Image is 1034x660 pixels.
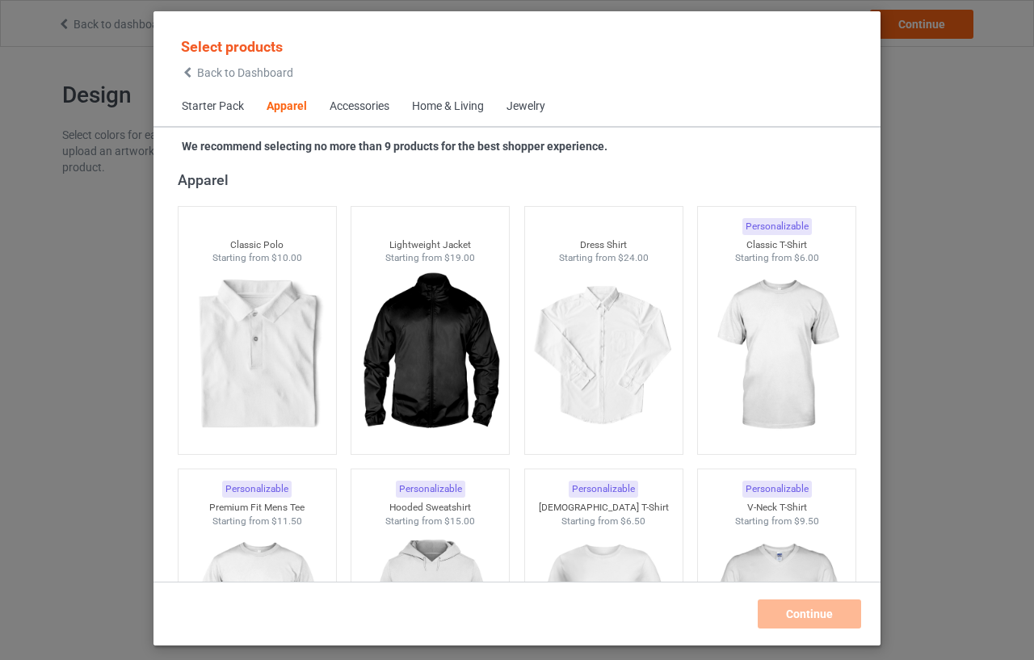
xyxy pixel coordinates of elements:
[794,252,819,263] span: $6.00
[444,252,475,263] span: $19.00
[271,252,302,263] span: $10.00
[179,501,336,515] div: Premium Fit Mens Tee
[351,251,509,265] div: Starting from
[330,99,389,115] div: Accessories
[271,515,302,527] span: $11.50
[351,515,509,528] div: Starting from
[179,238,336,252] div: Classic Polo
[267,99,307,115] div: Apparel
[182,140,607,153] strong: We recommend selecting no more than 9 products for the best shopper experience.
[698,251,855,265] div: Starting from
[532,265,676,446] img: regular.jpg
[506,99,545,115] div: Jewelry
[618,252,649,263] span: $24.00
[698,238,855,252] div: Classic T-Shirt
[525,515,683,528] div: Starting from
[179,515,336,528] div: Starting from
[351,501,509,515] div: Hooded Sweatshirt
[181,38,283,55] span: Select products
[704,265,849,446] img: regular.jpg
[742,218,812,235] div: Personalizable
[794,515,819,527] span: $9.50
[412,99,484,115] div: Home & Living
[742,481,812,498] div: Personalizable
[525,251,683,265] div: Starting from
[396,481,465,498] div: Personalizable
[170,87,255,126] span: Starter Pack
[620,515,645,527] span: $6.50
[178,170,864,189] div: Apparel
[569,481,638,498] div: Personalizable
[222,481,292,498] div: Personalizable
[185,265,330,446] img: regular.jpg
[358,265,502,446] img: regular.jpg
[351,238,509,252] div: Lightweight Jacket
[444,515,475,527] span: $15.00
[698,501,855,515] div: V-Neck T-Shirt
[525,501,683,515] div: [DEMOGRAPHIC_DATA] T-Shirt
[197,66,293,79] span: Back to Dashboard
[525,238,683,252] div: Dress Shirt
[179,251,336,265] div: Starting from
[698,515,855,528] div: Starting from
